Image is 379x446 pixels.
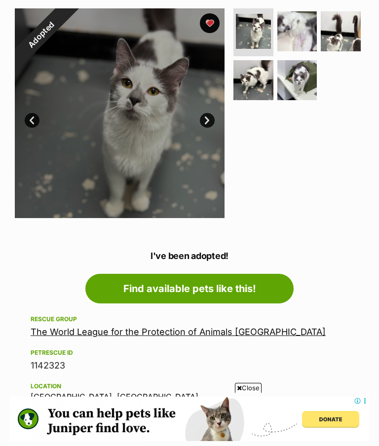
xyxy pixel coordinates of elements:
img: Photo of Flocki [236,14,271,49]
div: [GEOGRAPHIC_DATA], [GEOGRAPHIC_DATA] [31,380,348,401]
a: Prev [25,113,39,128]
div: Rescue group [31,315,348,323]
img: Photo of Flocki [233,60,273,100]
div: PetRescue ID [31,349,348,357]
div: 1142323 [31,359,348,372]
img: Photo of Flocki [321,11,361,51]
iframe: Advertisement [10,397,369,441]
span: Close [235,383,262,393]
img: Photo of Flocki [277,11,317,51]
button: favourite [200,13,220,33]
a: The World League for the Protection of Animals [GEOGRAPHIC_DATA] [31,327,326,337]
a: Next [200,113,215,128]
p: I've been adopted! [15,249,364,262]
a: Find available pets like this! [85,274,294,303]
img: Photo of Flocki [277,60,317,100]
div: Location [31,382,348,390]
